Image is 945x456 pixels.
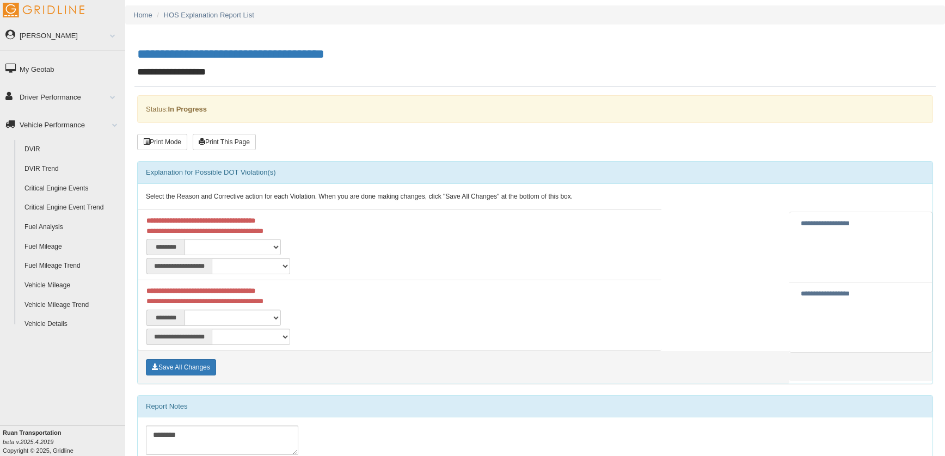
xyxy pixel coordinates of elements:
button: Save [146,359,216,375]
button: Print This Page [193,134,256,150]
a: Fuel Mileage Trend [20,256,125,276]
a: Vehicle Mileage [20,276,125,295]
a: Home [133,11,152,19]
b: Ruan Transportation [3,429,62,436]
a: HOS Explanation Report List [164,11,254,19]
a: Vehicle Details [20,315,125,334]
a: DVIR [20,140,125,159]
img: Gridline [3,3,84,17]
a: Critical Engine Events [20,179,125,199]
button: Print Mode [137,134,187,150]
a: DVIR Trend [20,159,125,179]
a: Fuel Analysis [20,218,125,237]
div: Report Notes [138,396,932,417]
strong: In Progress [168,105,207,113]
div: Status: [137,95,933,123]
i: beta v.2025.4.2019 [3,439,53,445]
div: Copyright © 2025, Gridline [3,428,125,455]
a: Critical Engine Event Trend [20,198,125,218]
a: Fuel Mileage [20,237,125,257]
div: Explanation for Possible DOT Violation(s) [138,162,932,183]
a: Vehicle Mileage Trend [20,295,125,315]
div: Select the Reason and Corrective action for each Violation. When you are done making changes, cli... [138,184,932,210]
